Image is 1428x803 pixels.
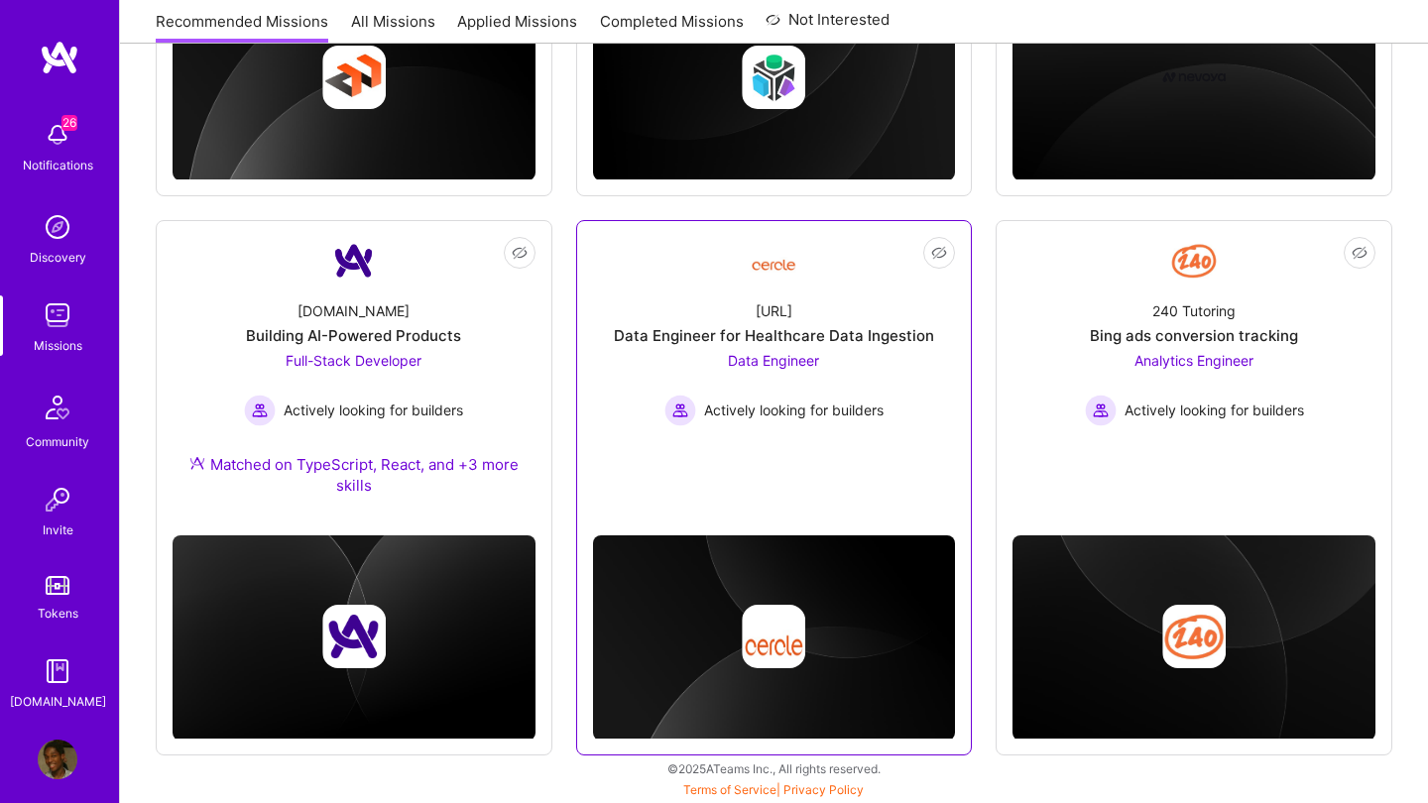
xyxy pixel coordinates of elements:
div: Data Engineer for Healthcare Data Ingestion [614,325,934,346]
img: guide book [38,651,77,691]
div: Tokens [38,603,78,624]
img: User Avatar [38,740,77,779]
img: cover [173,535,535,741]
div: Missions [34,335,82,356]
div: Invite [43,519,73,540]
span: Analytics Engineer [1134,352,1253,369]
img: Invite [38,480,77,519]
img: Actively looking for builders [664,395,696,426]
img: Company logo [1162,605,1226,668]
img: discovery [38,207,77,247]
div: [DOMAIN_NAME] [297,300,410,321]
i: icon EyeClosed [931,245,947,261]
img: Company logo [742,605,805,668]
a: Applied Missions [457,11,577,44]
a: Terms of Service [683,782,776,797]
img: logo [40,40,79,75]
div: [DOMAIN_NAME] [10,691,106,712]
div: Notifications [23,155,93,175]
div: © 2025 ATeams Inc., All rights reserved. [119,744,1428,793]
span: Actively looking for builders [284,400,463,420]
img: Company logo [322,46,386,109]
div: Matched on TypeScript, React, and +3 more skills [173,454,535,496]
div: 240 Tutoring [1152,300,1236,321]
img: Company logo [322,605,386,668]
div: Discovery [30,247,86,268]
a: Company Logo240 TutoringBing ads conversion trackingAnalytics Engineer Actively looking for build... [1012,237,1375,480]
img: Actively looking for builders [244,395,276,426]
span: | [683,782,864,797]
img: teamwork [38,295,77,335]
span: Actively looking for builders [704,400,884,420]
span: Data Engineer [728,352,819,369]
img: cover [1012,535,1375,741]
a: Company Logo[DOMAIN_NAME]Building AI-Powered ProductsFull-Stack Developer Actively looking for bu... [173,237,535,519]
img: Actively looking for builders [1085,395,1117,426]
span: Full-Stack Developer [286,352,421,369]
a: User Avatar [33,740,82,779]
span: Actively looking for builders [1125,400,1304,420]
div: Community [26,431,89,452]
a: Privacy Policy [783,782,864,797]
a: Not Interested [766,8,890,44]
img: Company logo [742,46,805,109]
img: Ateam Purple Icon [189,455,205,471]
a: Recommended Missions [156,11,328,44]
img: cover [593,535,956,741]
a: Company Logo[URL]Data Engineer for Healthcare Data IngestionData Engineer Actively looking for bu... [593,237,956,480]
div: Bing ads conversion tracking [1090,325,1298,346]
i: icon EyeClosed [1352,245,1368,261]
img: Company logo [1162,46,1226,109]
img: Company Logo [330,237,378,285]
img: bell [38,115,77,155]
a: All Missions [351,11,435,44]
a: Completed Missions [600,11,744,44]
img: tokens [46,576,69,595]
img: Community [34,384,81,431]
span: 26 [61,115,77,131]
img: Company Logo [1170,237,1218,285]
img: Company Logo [750,244,797,277]
div: Building AI-Powered Products [246,325,461,346]
div: [URL] [756,300,792,321]
i: icon EyeClosed [512,245,528,261]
